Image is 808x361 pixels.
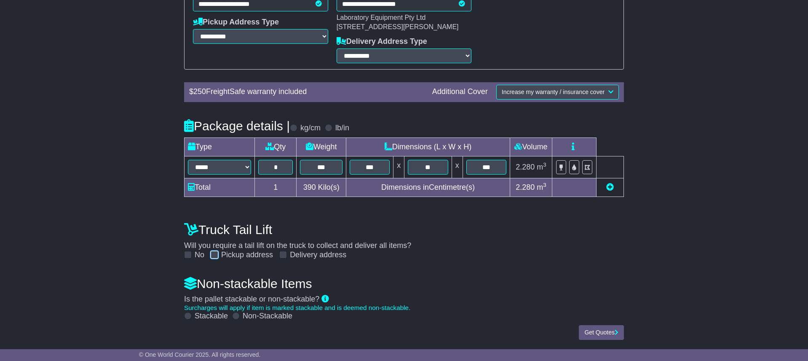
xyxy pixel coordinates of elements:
[184,119,290,133] h4: Package details |
[195,312,228,321] label: Stackable
[221,251,273,260] label: Pickup address
[346,137,510,156] td: Dimensions (L x W x H)
[537,163,546,171] span: m
[393,156,404,178] td: x
[346,178,510,197] td: Dimensions in Centimetre(s)
[290,251,346,260] label: Delivery address
[193,18,279,27] label: Pickup Address Type
[300,124,321,133] label: kg/cm
[452,156,463,178] td: x
[297,178,346,197] td: Kilo(s)
[496,85,619,100] button: Increase my warranty / insurance cover
[185,87,428,97] div: $ FreightSafe warranty included
[184,223,624,237] h4: Truck Tail Lift
[193,87,206,96] span: 250
[255,178,297,197] td: 1
[184,304,624,312] div: Surcharges will apply if item is marked stackable and is deemed non-stackable.
[195,251,204,260] label: No
[579,325,624,340] button: Get Quotes
[516,163,535,171] span: 2.280
[516,183,535,191] span: 2.280
[537,183,546,191] span: m
[337,14,426,21] span: Laboratory Equipment Pty Ltd
[428,87,492,97] div: Additional Cover
[606,183,614,191] a: Add new item
[184,295,319,303] span: Is the pallet stackable or non-stackable?
[184,277,624,291] h4: Non-stackable Items
[335,124,349,133] label: lb/in
[255,137,297,156] td: Qty
[243,312,292,321] label: Non-Stackable
[139,351,261,358] span: © One World Courier 2025. All rights reserved.
[303,183,316,191] span: 390
[543,162,546,168] sup: 3
[185,178,255,197] td: Total
[180,218,628,260] div: Will you require a tail lift on the truck to collect and deliver all items?
[337,37,427,46] label: Delivery Address Type
[337,23,459,30] span: [STREET_ADDRESS][PERSON_NAME]
[502,89,605,95] span: Increase my warranty / insurance cover
[510,137,552,156] td: Volume
[543,182,546,188] sup: 3
[297,137,346,156] td: Weight
[185,137,255,156] td: Type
